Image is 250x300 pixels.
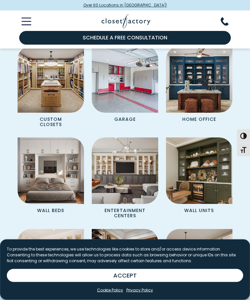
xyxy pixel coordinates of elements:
[102,14,150,28] img: Closet Factory Logo
[176,113,223,125] p: Home Office
[221,17,236,26] button: Phone Number
[92,47,158,113] img: Garage Cabinets
[92,138,158,221] a: Entertainment Center Entertainment Centers
[92,47,158,130] a: Garage Cabinets Garage
[28,204,74,216] p: Wall Beds
[18,47,84,113] img: Custom Closet with island
[18,138,84,221] a: Wall Bed Wall Beds
[237,143,250,156] button: Toggle Font size
[92,229,158,296] img: Custom Pantry
[166,138,232,221] a: Wall unit Wall Units
[166,229,232,296] img: Custom craft room
[237,129,250,143] button: Toggle High Contrast
[19,31,231,45] a: Schedule a Free Consultation
[18,229,84,296] img: Custom Laundry Room
[97,287,123,293] a: Cookie Policy
[83,2,167,8] span: Over 60 Locations in [GEOGRAPHIC_DATA]!
[18,138,84,204] img: Wall Bed
[102,204,148,221] p: Entertainment Centers
[126,287,153,293] a: Privacy Policy
[18,47,84,130] a: Custom Closet with island Custom Closets
[176,204,223,216] p: Wall Units
[7,246,243,264] p: To provide the best experiences, we use technologies like cookies to store and/or access device i...
[28,113,74,130] p: Custom Closets
[166,47,232,113] img: Home Office featuring desk and custom cabinetry
[92,138,158,204] img: Entertainment Center
[7,269,243,282] button: ACCEPT
[166,47,232,130] a: Home Office featuring desk and custom cabinetry Home Office
[102,113,148,125] p: Garage
[14,18,31,25] button: Toggle Mobile Menu
[166,138,232,204] img: Wall unit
